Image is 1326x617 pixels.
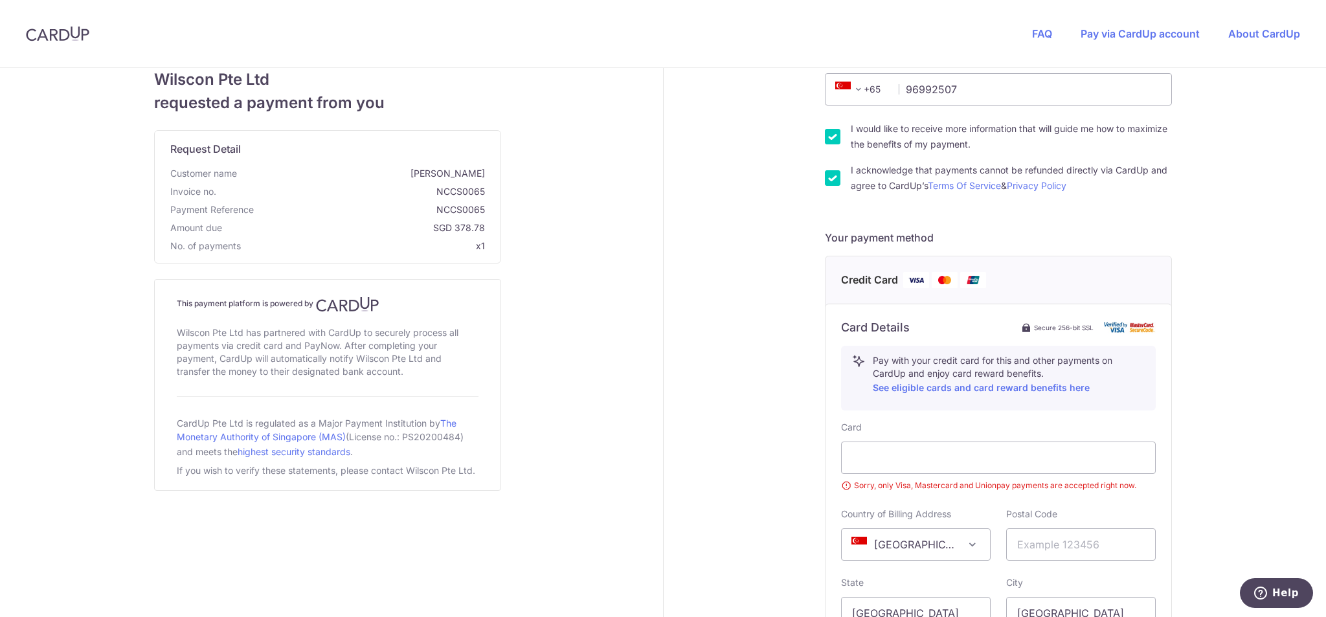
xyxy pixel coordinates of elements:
img: card secure [1104,322,1156,333]
label: I would like to receive more information that will guide me how to maximize the benefits of my pa... [851,121,1172,152]
img: Visa [903,272,929,288]
p: Pay with your credit card for this and other payments on CardUp and enjoy card reward benefits. [873,354,1145,396]
a: highest security standards [238,446,350,457]
label: Country of Billing Address [841,508,951,521]
span: +65 [835,82,866,97]
label: Card [841,421,862,434]
span: No. of payments [170,240,241,252]
iframe: Opens a widget where you can find more information [1240,578,1313,611]
iframe: Secure card payment input frame [852,450,1145,466]
h6: Card Details [841,320,910,335]
div: CardUp Pte Ltd is regulated as a Major Payment Institution by (License no.: PS20200484) and meets... [177,412,478,462]
img: CardUp [26,26,89,41]
span: NCCS0065 [221,185,485,198]
span: Invoice no. [170,185,216,198]
span: Wilscon Pte Ltd [154,68,501,91]
span: Credit Card [841,272,898,288]
span: Singapore [841,528,991,561]
img: CardUp [316,297,379,312]
span: Customer name [170,167,237,180]
span: translation missing: en.request_detail [170,142,241,155]
h5: Your payment method [825,230,1172,245]
span: [PERSON_NAME] [242,167,485,180]
a: Pay via CardUp account [1081,27,1200,40]
a: FAQ [1032,27,1052,40]
span: Singapore [842,529,990,560]
label: State [841,576,864,589]
span: translation missing: en.payment_reference [170,204,254,215]
div: If you wish to verify these statements, please contact Wilscon Pte Ltd. [177,462,478,480]
span: Secure 256-bit SSL [1034,322,1094,333]
span: requested a payment from you [154,91,501,115]
span: Amount due [170,221,222,234]
img: Union Pay [960,272,986,288]
h4: This payment platform is powered by [177,297,478,312]
span: x1 [476,240,485,251]
label: I acknowledge that payments cannot be refunded directly via CardUp and agree to CardUp’s & [851,163,1172,194]
div: Wilscon Pte Ltd has partnered with CardUp to securely process all payments via credit card and Pa... [177,324,478,381]
img: Mastercard [932,272,958,288]
a: Privacy Policy [1007,180,1066,191]
input: Example 123456 [1006,528,1156,561]
a: About CardUp [1228,27,1300,40]
label: City [1006,576,1023,589]
small: Sorry, only Visa, Mastercard and Unionpay payments are accepted right now. [841,479,1156,492]
a: See eligible cards and card reward benefits here [873,382,1090,393]
span: NCCS0065 [259,203,485,216]
label: Postal Code [1006,508,1057,521]
span: +65 [831,82,890,97]
span: SGD 378.78 [227,221,485,234]
a: Terms Of Service [928,180,1001,191]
